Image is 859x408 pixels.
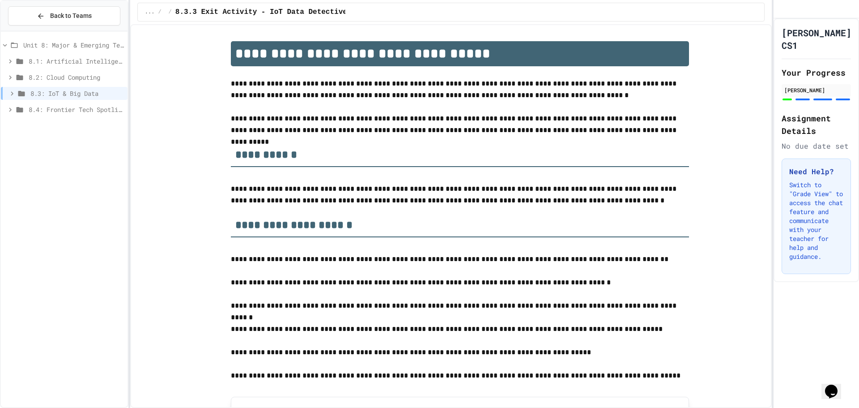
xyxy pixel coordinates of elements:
[23,40,124,50] span: Unit 8: Major & Emerging Technologies
[782,141,851,151] div: No due date set
[29,73,124,82] span: 8.2: Cloud Computing
[50,11,92,21] span: Back to Teams
[29,56,124,66] span: 8.1: Artificial Intelligence Basics
[175,7,390,17] span: 8.3.3 Exit Activity - IoT Data Detective Challenge
[782,66,851,79] h2: Your Progress
[789,180,843,261] p: Switch to "Grade View" to access the chat feature and communicate with your teacher for help and ...
[782,112,851,137] h2: Assignment Details
[789,166,843,177] h3: Need Help?
[8,6,120,26] button: Back to Teams
[158,9,161,16] span: /
[169,9,172,16] span: /
[145,9,155,16] span: ...
[782,26,851,52] h1: [PERSON_NAME] CS1
[30,89,124,98] span: 8.3: IoT & Big Data
[821,372,850,399] iframe: chat widget
[29,105,124,114] span: 8.4: Frontier Tech Spotlight
[784,86,848,94] div: [PERSON_NAME]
